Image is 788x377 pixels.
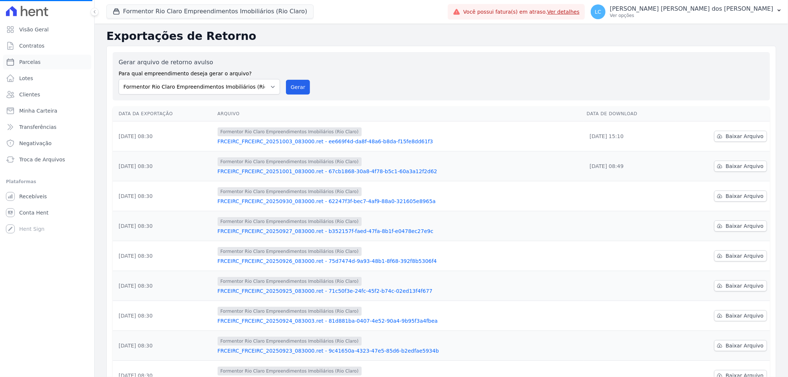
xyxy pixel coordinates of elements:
span: Formentor Rio Claro Empreendimentos Imobiliários (Rio Claro) [218,277,362,286]
td: [DATE] 08:30 [113,211,215,241]
a: Baixar Arquivo [714,340,767,351]
a: FRCEIRC_FRCEIRC_20251001_083000.ret - 67cb1868-30a8-4f78-b5c1-60a3a12f2d62 [218,168,581,175]
a: Baixar Arquivo [714,220,767,232]
th: Arquivo [215,106,584,121]
td: [DATE] 08:30 [113,331,215,361]
span: Formentor Rio Claro Empreendimentos Imobiliários (Rio Claro) [218,307,362,316]
span: Visão Geral [19,26,49,33]
td: [DATE] 08:30 [113,301,215,331]
p: Ver opções [610,13,773,18]
td: [DATE] 08:30 [113,151,215,181]
span: Clientes [19,91,40,98]
span: Recebíveis [19,193,47,200]
div: Plataformas [6,177,88,186]
a: Contratos [3,38,91,53]
span: Conta Hent [19,209,48,216]
span: Troca de Arquivos [19,156,65,163]
span: Minha Carteira [19,107,57,114]
span: Lotes [19,75,33,82]
button: Gerar [286,80,310,95]
th: Data de Download [584,106,675,121]
span: Contratos [19,42,44,49]
a: FRCEIRC_FRCEIRC_20250930_083000.ret - 62247f3f-bec7-4af9-88a0-321605e8965a [218,198,581,205]
p: [PERSON_NAME] [PERSON_NAME] dos [PERSON_NAME] [610,5,773,13]
td: [DATE] 08:30 [113,271,215,301]
span: Baixar Arquivo [726,252,764,260]
span: Negativação [19,140,52,147]
a: FRCEIRC_FRCEIRC_20250924_083003.ret - 81d881ba-0407-4e52-90a4-9b95f3a4fbea [218,317,581,325]
span: LC [595,9,601,14]
a: Baixar Arquivo [714,161,767,172]
span: Formentor Rio Claro Empreendimentos Imobiliários (Rio Claro) [218,367,362,376]
span: Parcelas [19,58,41,66]
td: [DATE] 08:30 [113,241,215,271]
a: FRCEIRC_FRCEIRC_20250927_083000.ret - b352157f-faed-47fa-8b1f-e0478ec27e9c [218,227,581,235]
span: Formentor Rio Claro Empreendimentos Imobiliários (Rio Claro) [218,337,362,346]
a: FRCEIRC_FRCEIRC_20251003_083000.ret - ee669f4d-da8f-48a6-b8da-f15fe8dd61f3 [218,138,581,145]
span: Formentor Rio Claro Empreendimentos Imobiliários (Rio Claro) [218,187,362,196]
td: [DATE] 15:10 [584,121,675,151]
a: Conta Hent [3,205,91,220]
a: FRCEIRC_FRCEIRC_20250926_083000.ret - 75d7474d-9a93-48b1-8f68-392f8b5306f4 [218,257,581,265]
span: Baixar Arquivo [726,162,764,170]
a: Visão Geral [3,22,91,37]
a: Transferências [3,120,91,134]
button: LC [PERSON_NAME] [PERSON_NAME] dos [PERSON_NAME] Ver opções [585,1,788,22]
span: Baixar Arquivo [726,222,764,230]
td: [DATE] 08:30 [113,121,215,151]
label: Para qual empreendimento deseja gerar o arquivo? [119,67,280,78]
span: Baixar Arquivo [726,312,764,319]
span: Baixar Arquivo [726,192,764,200]
a: Baixar Arquivo [714,280,767,291]
a: Lotes [3,71,91,86]
span: Formentor Rio Claro Empreendimentos Imobiliários (Rio Claro) [218,247,362,256]
a: Parcelas [3,55,91,69]
a: Minha Carteira [3,103,91,118]
a: Baixar Arquivo [714,310,767,321]
h2: Exportações de Retorno [106,30,776,43]
a: Recebíveis [3,189,91,204]
button: Formentor Rio Claro Empreendimentos Imobiliários (Rio Claro) [106,4,314,18]
td: [DATE] 08:30 [113,181,215,211]
a: FRCEIRC_FRCEIRC_20250925_083000.ret - 71c50f3e-24fc-45f2-b74c-02ed13f4f677 [218,287,581,295]
span: Baixar Arquivo [726,133,764,140]
a: Ver detalhes [547,9,580,15]
a: Troca de Arquivos [3,152,91,167]
span: Formentor Rio Claro Empreendimentos Imobiliários (Rio Claro) [218,127,362,136]
span: Formentor Rio Claro Empreendimentos Imobiliários (Rio Claro) [218,217,362,226]
span: Você possui fatura(s) em atraso. [463,8,580,16]
label: Gerar arquivo de retorno avulso [119,58,280,67]
span: Baixar Arquivo [726,282,764,289]
span: Transferências [19,123,57,131]
span: Formentor Rio Claro Empreendimentos Imobiliários (Rio Claro) [218,157,362,166]
td: [DATE] 08:49 [584,151,675,181]
a: Negativação [3,136,91,151]
a: Clientes [3,87,91,102]
a: Baixar Arquivo [714,250,767,261]
th: Data da Exportação [113,106,215,121]
a: Baixar Arquivo [714,131,767,142]
a: FRCEIRC_FRCEIRC_20250923_083000.ret - 9c41650a-4323-47e5-85d6-b2edfae5934b [218,347,581,354]
a: Baixar Arquivo [714,191,767,202]
span: Baixar Arquivo [726,342,764,349]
